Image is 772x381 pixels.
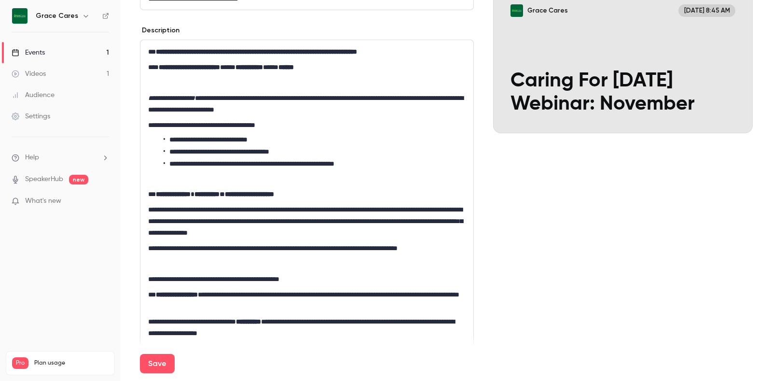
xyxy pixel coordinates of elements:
h6: Grace Cares [36,11,78,21]
section: description [140,40,474,380]
span: new [69,175,88,184]
button: Save [140,354,175,373]
img: Grace Cares [12,8,28,24]
iframe: Noticeable Trigger [97,197,109,206]
div: editor [140,40,473,380]
span: Plan usage [34,359,109,367]
li: help-dropdown-opener [12,153,109,163]
span: Pro [12,357,28,369]
a: SpeakerHub [25,174,63,184]
span: Help [25,153,39,163]
div: Audience [12,90,55,100]
div: Videos [12,69,46,79]
span: What's new [25,196,61,206]
div: Settings [12,112,50,121]
label: Description [140,26,179,35]
div: Events [12,48,45,57]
